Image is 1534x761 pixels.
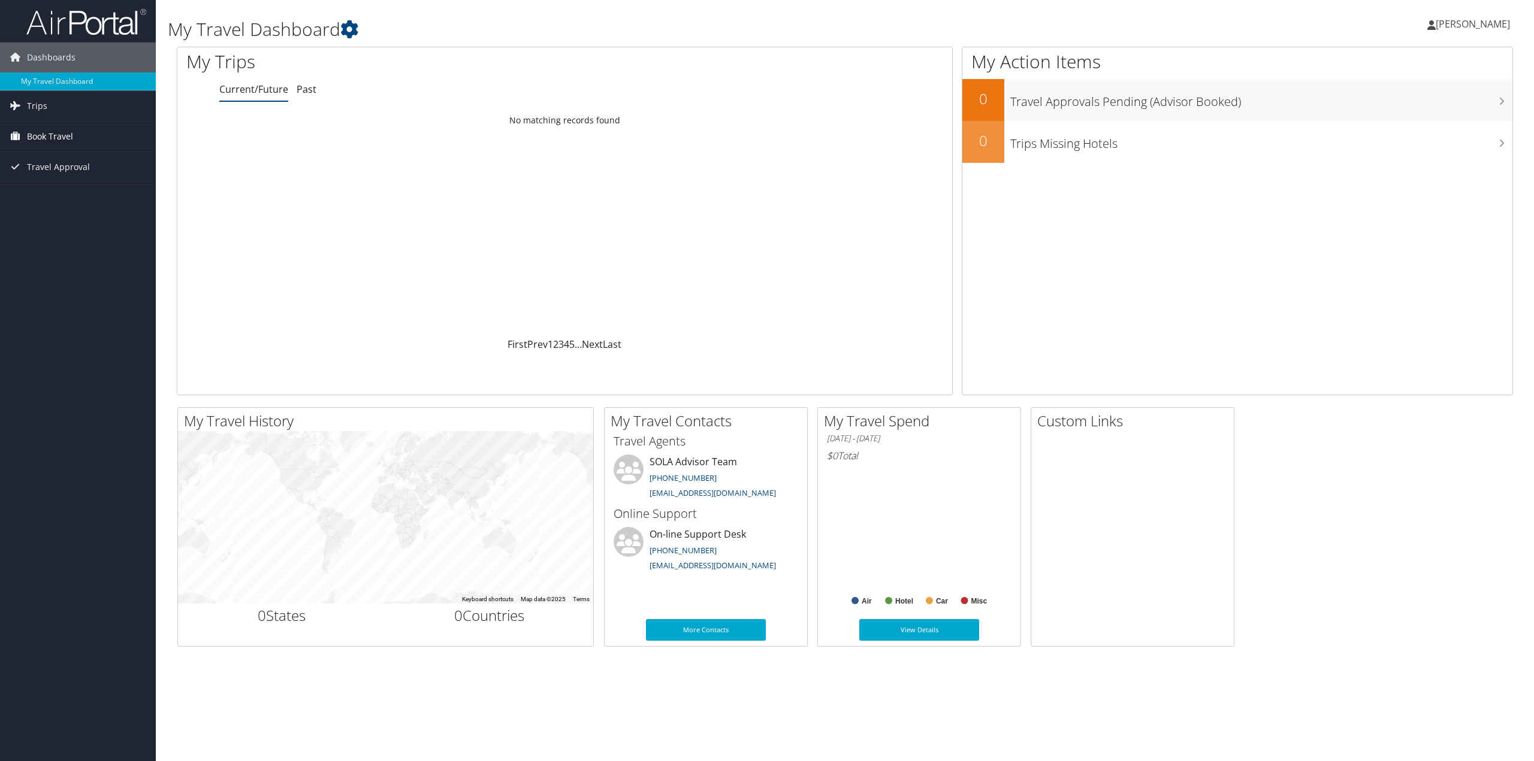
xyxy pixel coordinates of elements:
a: [PHONE_NUMBER] [650,472,717,483]
a: Prev [527,338,548,351]
span: 0 [258,605,266,625]
a: Open this area in Google Maps (opens a new window) [181,588,221,604]
a: More Contacts [646,619,766,641]
a: [PHONE_NUMBER] [650,545,717,556]
h2: 0 [962,131,1004,151]
a: 2 [553,338,558,351]
span: [PERSON_NAME] [1436,17,1510,31]
span: … [575,338,582,351]
a: [EMAIL_ADDRESS][DOMAIN_NAME] [650,560,776,571]
a: [EMAIL_ADDRESS][DOMAIN_NAME] [650,487,776,498]
a: View Details [859,619,979,641]
text: Hotel [895,597,913,605]
a: 0Travel Approvals Pending (Advisor Booked) [962,79,1512,121]
h1: My Trips [186,49,620,74]
a: 5 [569,338,575,351]
text: Misc [971,597,988,605]
h2: My Travel Spend [824,411,1020,431]
span: $0 [827,449,838,462]
h2: 0 [962,89,1004,109]
text: Car [936,597,948,605]
span: 0 [454,605,463,625]
a: First [508,338,527,351]
button: Keyboard shortcuts [462,595,514,604]
li: SOLA Advisor Team [608,454,804,504]
a: Last [603,338,621,351]
span: Trips [27,91,47,121]
td: No matching records found [177,110,952,131]
h2: My Travel History [184,411,593,431]
h2: Countries [395,605,585,626]
h2: My Travel Contacts [611,411,807,431]
h1: My Travel Dashboard [168,17,1071,42]
span: Travel Approval [27,152,90,182]
text: Air [862,597,872,605]
li: On-line Support Desk [608,527,804,576]
a: 3 [558,338,564,351]
h3: Trips Missing Hotels [1010,129,1512,152]
a: 4 [564,338,569,351]
a: 0Trips Missing Hotels [962,121,1512,163]
h1: My Action Items [962,49,1512,74]
span: Dashboards [27,43,76,72]
img: Google [181,588,221,604]
a: 1 [548,338,553,351]
a: [PERSON_NAME] [1427,6,1522,42]
a: Terms (opens in new tab) [573,596,590,602]
h6: Total [827,449,1011,462]
h6: [DATE] - [DATE] [827,433,1011,444]
span: Map data ©2025 [521,596,566,602]
h2: Custom Links [1037,411,1234,431]
img: airportal-logo.png [26,8,146,36]
h3: Travel Agents [614,433,798,450]
a: Next [582,338,603,351]
h2: States [187,605,377,626]
a: Past [297,83,316,96]
h3: Travel Approvals Pending (Advisor Booked) [1010,87,1512,110]
span: Book Travel [27,122,73,151]
h3: Online Support [614,505,798,522]
a: Current/Future [219,83,288,96]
